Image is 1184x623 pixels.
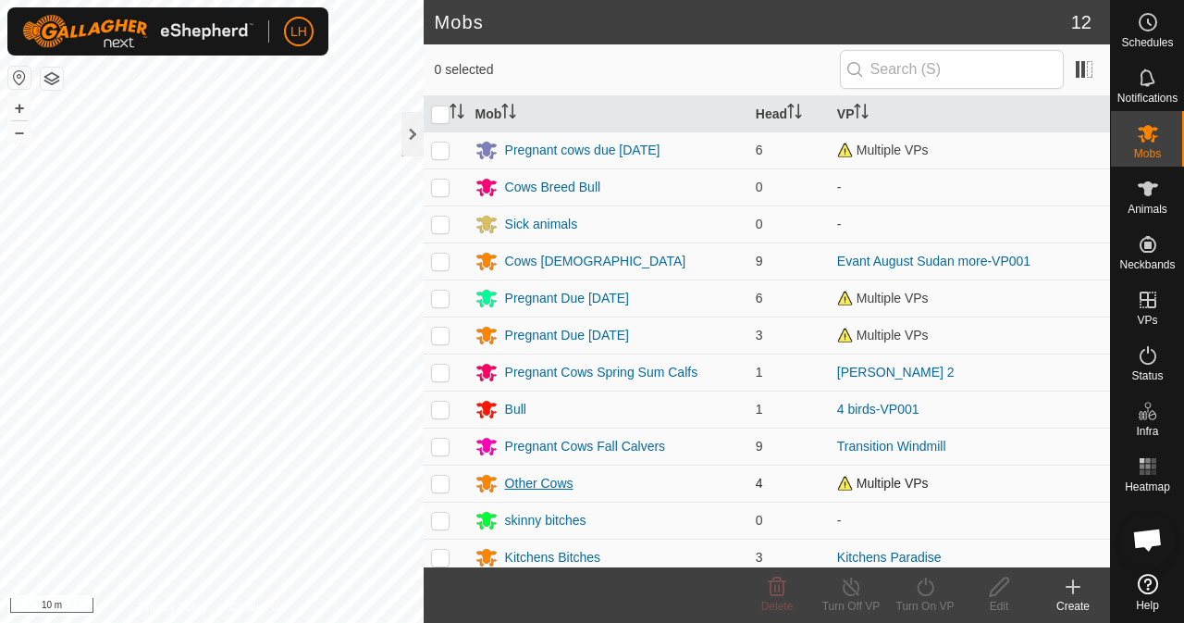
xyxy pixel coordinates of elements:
span: 6 [756,143,763,157]
a: Contact Us [229,599,284,616]
button: Reset Map [8,67,31,89]
td: - [830,502,1110,539]
span: Multiple VPs [837,291,929,305]
td: - [830,168,1110,206]
span: 9 [756,439,763,454]
div: Cows Breed Bull [505,178,601,197]
a: 4 birds-VP001 [837,402,919,417]
span: Neckbands [1119,259,1175,270]
span: VPs [1137,315,1157,326]
a: Privacy Policy [139,599,208,616]
div: skinny bitches [505,511,586,530]
span: LH [290,22,307,42]
span: 0 [756,513,763,528]
div: Cows [DEMOGRAPHIC_DATA] [505,252,686,271]
th: Head [748,96,830,132]
span: 1 [756,365,763,380]
span: Schedules [1121,37,1173,48]
span: Multiple VPs [837,143,929,157]
p-sorticon: Activate to sort [854,106,869,121]
div: Pregnant Cows Fall Calvers [505,437,666,456]
div: Bull [505,400,526,419]
span: Animals [1128,204,1167,215]
span: 1 [756,402,763,417]
span: Delete [761,600,794,613]
th: Mob [468,96,748,132]
span: Status [1131,370,1163,381]
div: Turn Off VP [814,598,888,615]
h2: Mobs [435,11,1071,33]
div: Open chat [1120,512,1176,567]
a: Kitchens Paradise [837,550,942,565]
span: Multiple VPs [837,328,929,343]
span: Help [1136,600,1159,611]
span: 3 [756,328,763,343]
div: Pregnant Cows Spring Sum Calfs [505,363,698,382]
a: [PERSON_NAME] 2 [837,365,955,380]
span: 0 [756,217,763,231]
span: Mobs [1134,148,1161,159]
div: Pregnant Due [DATE] [505,289,629,308]
input: Search (S) [840,50,1064,89]
a: Evant August Sudan more-VP001 [837,254,1030,268]
span: 3 [756,550,763,565]
span: 9 [756,254,763,268]
p-sorticon: Activate to sort [450,106,464,121]
span: 4 [756,476,763,491]
span: 6 [756,291,763,305]
a: Help [1111,567,1184,618]
span: Infra [1136,426,1158,437]
span: 12 [1071,8,1091,36]
div: Pregnant Due [DATE] [505,326,629,345]
div: Edit [962,598,1036,615]
button: – [8,121,31,143]
span: 0 [756,180,763,194]
th: VP [830,96,1110,132]
div: Pregnant cows due [DATE] [505,141,660,160]
span: Heatmap [1125,481,1170,492]
div: Other Cows [505,474,573,493]
div: Turn On VP [888,598,962,615]
div: Kitchens Bitches [505,548,601,567]
button: Map Layers [41,68,63,90]
span: 0 selected [435,60,840,80]
span: Multiple VPs [837,476,929,491]
a: Transition Windmill [837,439,946,454]
p-sorticon: Activate to sort [501,106,516,121]
p-sorticon: Activate to sort [787,106,802,121]
div: Sick animals [505,215,578,234]
div: Create [1036,598,1110,615]
button: + [8,97,31,119]
td: - [830,206,1110,243]
span: Notifications [1117,93,1178,104]
img: Gallagher Logo [22,15,253,48]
